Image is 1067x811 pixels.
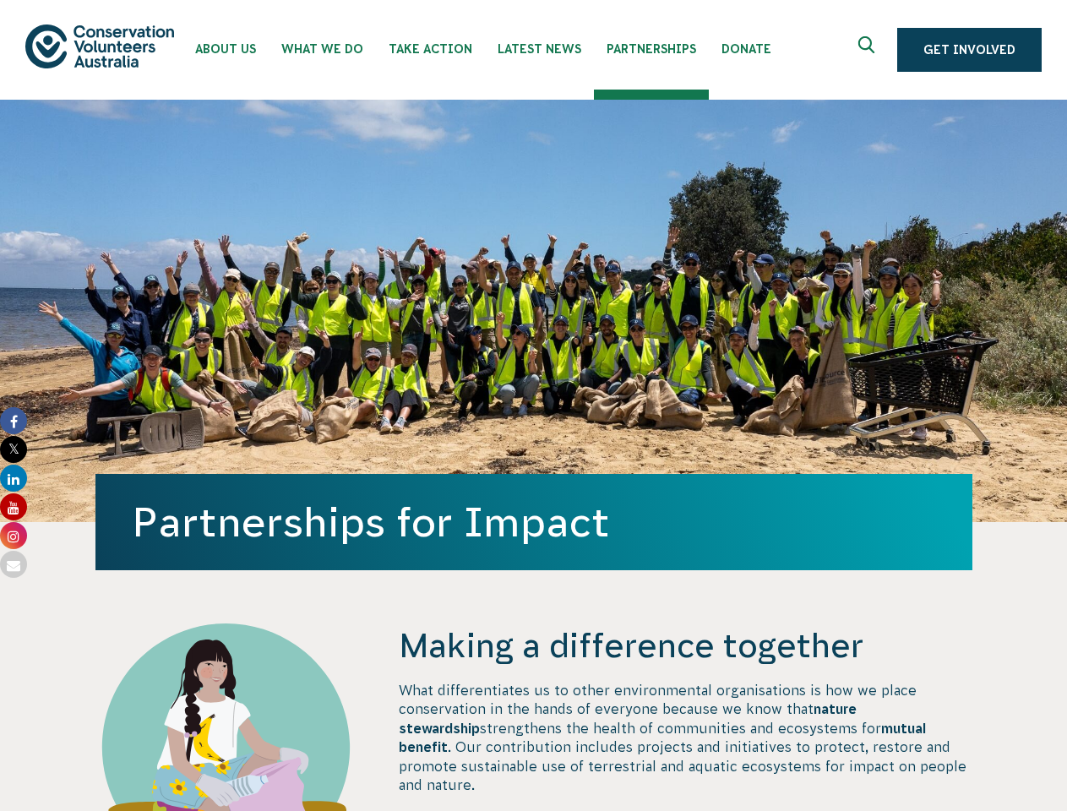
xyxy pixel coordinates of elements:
[399,623,972,667] h4: Making a difference together
[848,30,889,70] button: Expand search box Close search box
[399,681,972,794] p: What differentiates us to other environmental organisations is how we place conservation in the h...
[195,42,256,56] span: About Us
[858,36,879,63] span: Expand search box
[721,42,771,56] span: Donate
[389,42,472,56] span: Take Action
[498,42,581,56] span: Latest News
[399,701,857,735] strong: nature stewardship
[607,42,696,56] span: Partnerships
[897,28,1042,72] a: Get Involved
[25,24,174,68] img: logo.svg
[133,499,935,545] h1: Partnerships for Impact
[281,42,363,56] span: What We Do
